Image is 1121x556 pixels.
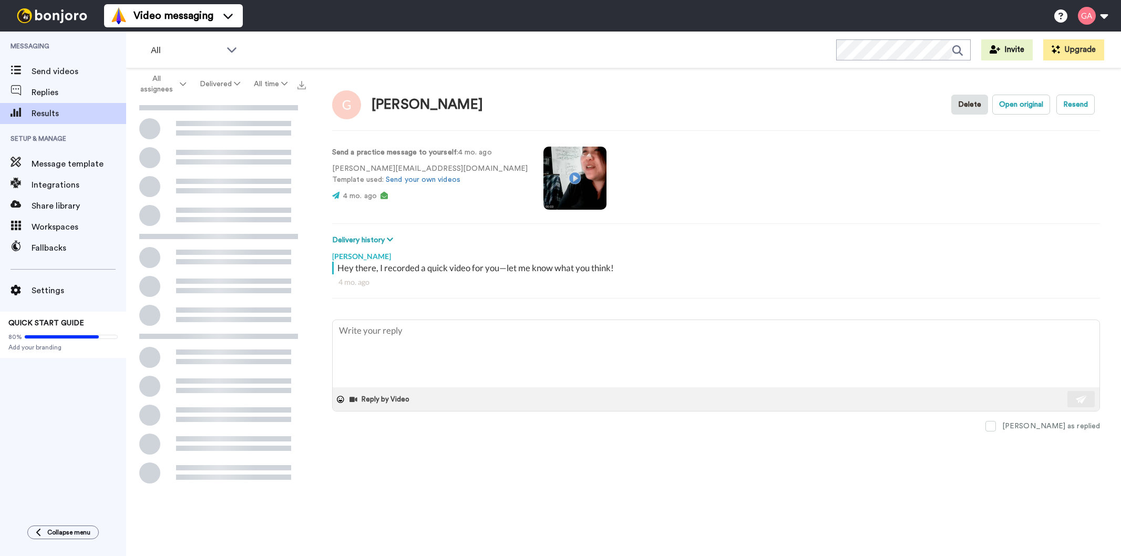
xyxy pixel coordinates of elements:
[8,343,118,352] span: Add your branding
[372,97,483,112] div: [PERSON_NAME]
[332,90,361,119] img: Image of Gilda
[32,179,126,191] span: Integrations
[343,192,377,200] span: 4 mo. ago
[128,69,193,99] button: All assignees
[32,221,126,233] span: Workspaces
[32,284,126,297] span: Settings
[332,234,396,246] button: Delivery history
[47,528,90,537] span: Collapse menu
[193,75,247,94] button: Delivered
[1043,39,1104,60] button: Upgrade
[332,147,528,158] p: : 4 mo. ago
[951,95,988,115] button: Delete
[8,333,22,341] span: 80%
[27,526,99,539] button: Collapse menu
[32,200,126,212] span: Share library
[332,246,1100,262] div: [PERSON_NAME]
[294,76,309,92] button: Export all results that match these filters now.
[133,8,213,23] span: Video messaging
[32,158,126,170] span: Message template
[981,39,1033,60] button: Invite
[348,392,413,407] button: Reply by Video
[1056,95,1095,115] button: Resend
[337,262,1097,274] div: Hey there, I recorded a quick video for you—let me know what you think!
[332,149,457,156] strong: Send a practice message to yourself
[247,75,294,94] button: All time
[297,81,306,89] img: export.svg
[386,176,460,183] a: Send your own videos
[1002,421,1100,431] div: [PERSON_NAME] as replied
[32,65,126,78] span: Send videos
[13,8,91,23] img: bj-logo-header-white.svg
[32,86,126,99] span: Replies
[8,320,84,327] span: QUICK START GUIDE
[151,44,221,57] span: All
[1076,395,1087,404] img: send-white.svg
[135,74,178,95] span: All assignees
[338,277,1094,287] div: 4 mo. ago
[32,242,126,254] span: Fallbacks
[992,95,1050,115] button: Open original
[32,107,126,120] span: Results
[110,7,127,24] img: vm-color.svg
[332,163,528,186] p: [PERSON_NAME][EMAIL_ADDRESS][DOMAIN_NAME] Template used:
